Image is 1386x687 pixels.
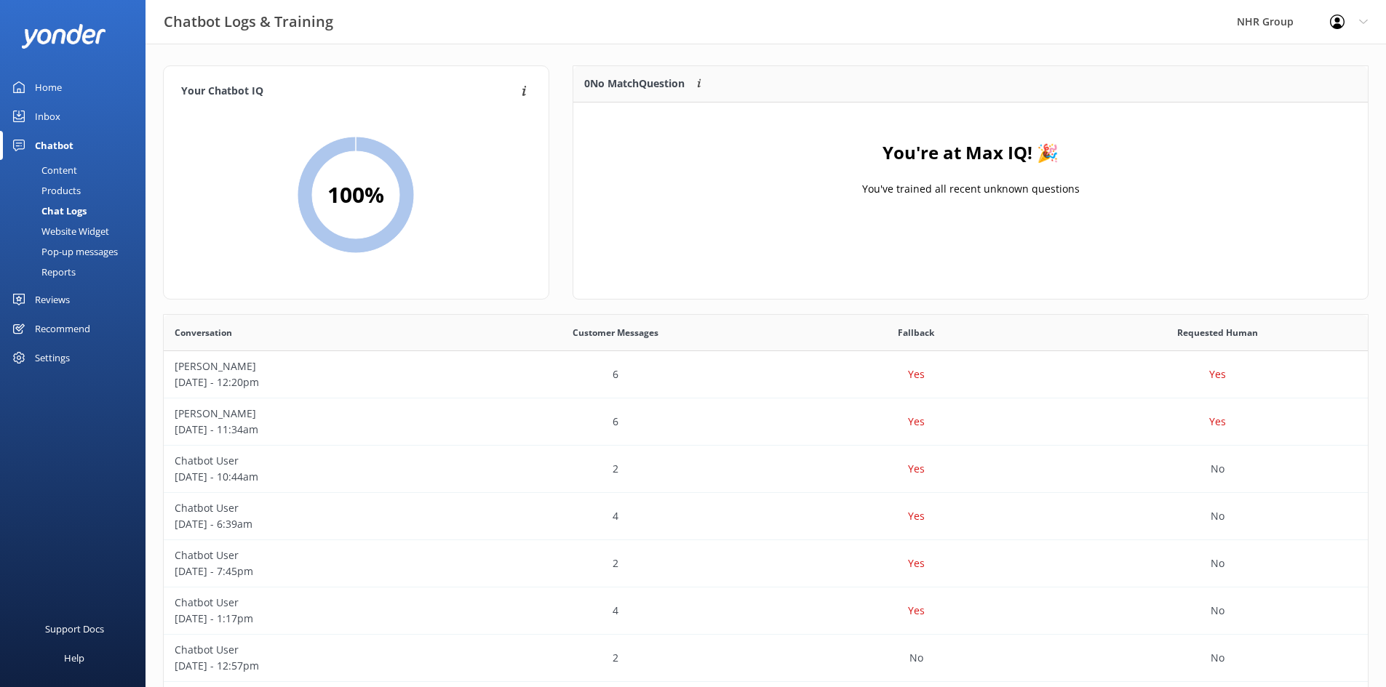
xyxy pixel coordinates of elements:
p: [DATE] - 6:39am [175,516,454,532]
p: Chatbot User [175,453,454,469]
p: Chatbot User [175,500,454,516]
a: Chat Logs [9,201,146,221]
div: Inbox [35,102,60,131]
div: row [164,446,1368,493]
p: Chatbot User [175,547,454,563]
span: Requested Human [1177,326,1258,340]
img: yonder-white-logo.png [22,24,105,48]
p: 2 [613,461,618,477]
div: Chat Logs [9,201,87,221]
div: Recommend [35,314,90,343]
p: Yes [908,603,925,619]
a: Pop-up messages [9,241,146,262]
p: You've trained all recent unknown questions [861,181,1079,197]
div: row [164,540,1368,587]
div: grid [573,103,1368,248]
p: [PERSON_NAME] [175,358,454,374]
div: Support Docs [45,614,104,643]
p: No [1211,508,1224,524]
p: [PERSON_NAME] [175,406,454,422]
div: Chatbot [35,131,73,160]
div: Products [9,180,81,201]
div: Website Widget [9,221,109,241]
p: Yes [908,555,925,571]
div: row [164,398,1368,446]
p: Yes [908,414,925,430]
div: Pop-up messages [9,241,118,262]
p: 4 [613,508,618,524]
h4: Your Chatbot IQ [181,84,517,100]
p: Yes [908,366,925,382]
p: Yes [908,508,925,524]
p: Chatbot User [175,595,454,611]
p: Yes [1209,414,1226,430]
div: Reviews [35,285,70,314]
div: Help [64,643,84,672]
p: 6 [613,366,618,382]
p: No [909,650,923,666]
p: [DATE] - 12:57pm [175,658,454,674]
p: No [1211,603,1224,619]
p: [DATE] - 7:45pm [175,563,454,579]
div: row [164,635,1368,682]
p: [DATE] - 12:20pm [175,374,454,390]
span: Customer Messages [573,326,658,340]
a: Reports [9,262,146,282]
h4: You're at Max IQ! 🎉 [883,139,1059,166]
p: 0 No Match Question [584,76,685,92]
div: Home [35,73,62,102]
div: Content [9,160,77,180]
a: Products [9,180,146,201]
p: [DATE] - 1:17pm [175,611,454,627]
p: Yes [1209,366,1226,382]
div: row [164,587,1368,635]
div: row [164,493,1368,540]
p: No [1211,650,1224,666]
h3: Chatbot Logs & Training [164,10,333,33]
p: [DATE] - 10:44am [175,469,454,485]
p: 6 [613,414,618,430]
span: Fallback [898,326,934,340]
p: 2 [613,555,618,571]
span: Conversation [175,326,232,340]
p: No [1211,555,1224,571]
a: Website Widget [9,221,146,241]
p: 4 [613,603,618,619]
p: Yes [908,461,925,477]
p: Chatbot User [175,642,454,658]
a: Content [9,160,146,180]
p: 2 [613,650,618,666]
h2: 100 % [327,177,384,212]
p: No [1211,461,1224,477]
div: Reports [9,262,76,282]
p: [DATE] - 11:34am [175,422,454,438]
div: Settings [35,343,70,372]
div: row [164,351,1368,398]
